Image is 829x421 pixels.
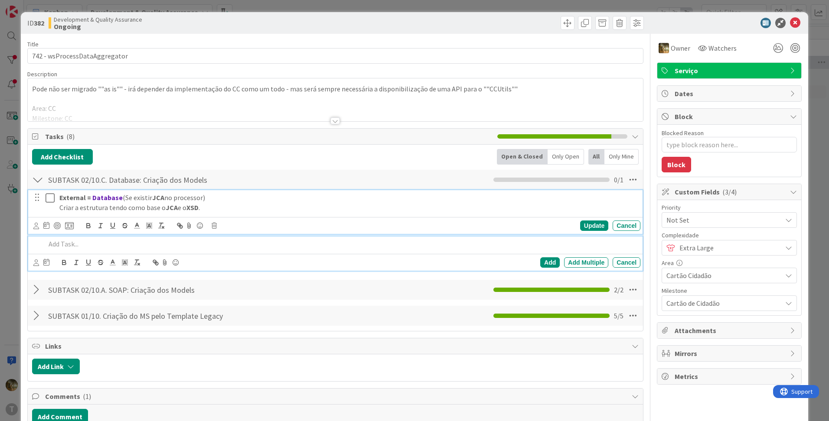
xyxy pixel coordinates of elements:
[588,149,604,165] div: All
[662,204,797,210] div: Priority
[613,257,640,268] div: Cancel
[152,193,164,202] strong: JCA
[45,172,240,188] input: Add Checklist...
[27,40,39,48] label: Title
[540,257,560,268] div: Add
[580,220,608,231] div: Update
[662,157,691,172] button: Block
[27,48,643,64] input: type card name here...
[675,111,786,122] span: Block
[45,391,627,402] span: Comments
[659,43,669,53] img: JC
[54,23,142,30] b: Ongoing
[66,132,75,141] span: ( 8 )
[59,193,91,202] strong: External =
[666,214,777,226] span: Not Set
[614,285,623,295] span: 2 / 2
[166,203,178,212] strong: JCA
[45,308,240,324] input: Add Checklist...
[662,288,797,294] div: Milestone
[83,392,91,401] span: ( 1 )
[564,257,608,268] div: Add Multiple
[675,65,786,76] span: Serviço
[675,348,786,359] span: Mirrors
[54,16,142,23] span: Development & Quality Assurance
[722,188,737,196] span: ( 3/4 )
[708,43,737,53] span: Watchers
[45,131,493,142] span: Tasks
[675,187,786,197] span: Custom Fields
[662,260,797,266] div: Area
[59,203,637,213] p: Criar a estrutura tendo como base o e o .
[497,149,548,165] div: Open & Closed
[27,18,44,28] span: ID
[59,193,637,203] p: (Se existir no processor)
[675,325,786,336] span: Attachments
[614,311,623,321] span: 5 / 5
[675,88,786,99] span: Dates
[32,84,639,94] p: Pode não ser migrado ""as is"" - irá depender da implementação do CC como um todo - mas será semp...
[666,297,777,309] span: Cartão de Cidadão
[675,371,786,382] span: Metrics
[662,232,797,238] div: Complexidade
[27,70,57,78] span: Description
[671,43,690,53] span: Owner
[614,175,623,185] span: 0 / 1
[45,341,627,351] span: Links
[34,19,44,27] b: 382
[32,359,80,374] button: Add Link
[186,203,199,212] strong: XSD
[604,149,639,165] div: Only Mine
[548,149,584,165] div: Only Open
[45,282,240,298] input: Add Checklist...
[613,220,640,231] div: Cancel
[18,1,39,12] span: Support
[92,193,123,202] strong: Database
[666,269,777,282] span: Cartão Cidadão
[662,129,704,137] label: Blocked Reason
[32,149,93,165] button: Add Checklist
[679,242,777,254] span: Extra Large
